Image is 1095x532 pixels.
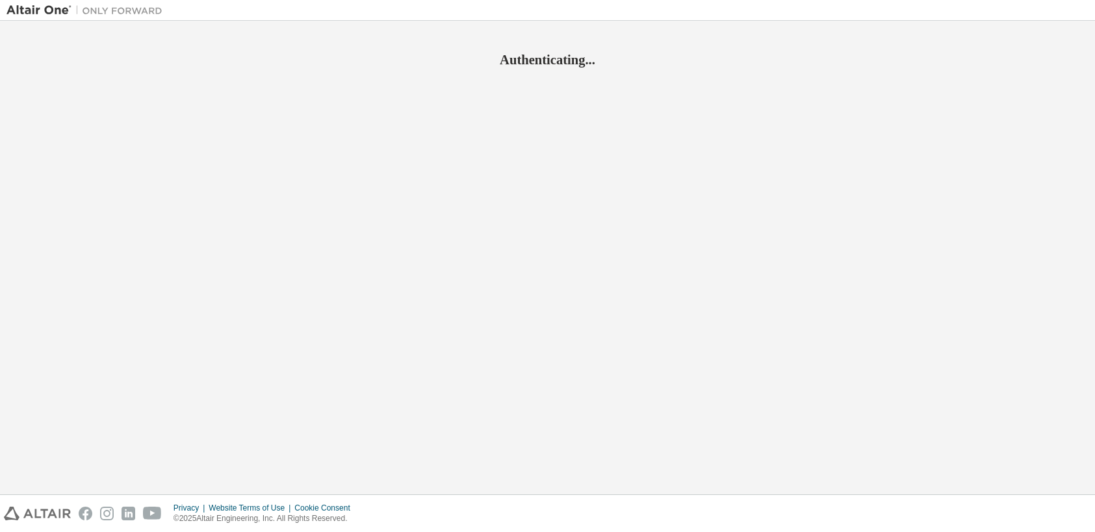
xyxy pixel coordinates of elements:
[122,507,135,520] img: linkedin.svg
[294,503,357,513] div: Cookie Consent
[6,51,1089,68] h2: Authenticating...
[209,503,294,513] div: Website Terms of Use
[4,507,71,520] img: altair_logo.svg
[79,507,92,520] img: facebook.svg
[143,507,162,520] img: youtube.svg
[174,503,209,513] div: Privacy
[174,513,358,524] p: © 2025 Altair Engineering, Inc. All Rights Reserved.
[6,4,169,17] img: Altair One
[100,507,114,520] img: instagram.svg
